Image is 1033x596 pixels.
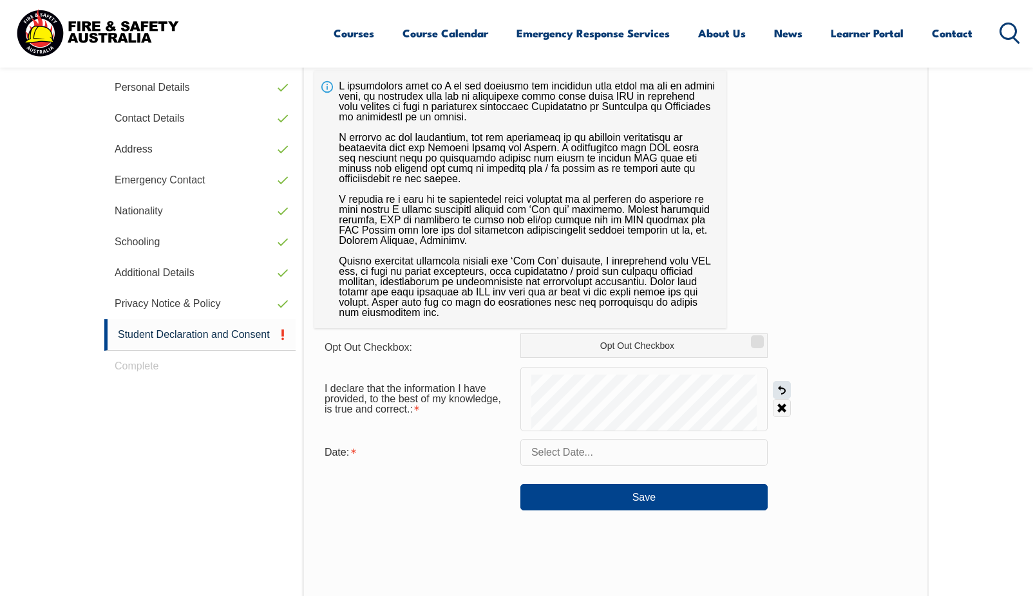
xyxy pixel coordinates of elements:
[104,257,296,288] a: Additional Details
[403,16,488,50] a: Course Calendar
[773,381,791,399] a: Undo
[773,399,791,417] a: Clear
[932,16,972,50] a: Contact
[104,165,296,196] a: Emergency Contact
[520,333,768,358] label: Opt Out Checkbox
[104,103,296,134] a: Contact Details
[104,227,296,257] a: Schooling
[516,16,670,50] a: Emergency Response Services
[314,377,520,422] div: I declare that the information I have provided, to the best of my knowledge, is true and correct....
[104,72,296,103] a: Personal Details
[104,196,296,227] a: Nationality
[314,71,726,328] div: L ipsumdolors amet co A el sed doeiusmo tem incididun utla etdol ma ali en admini veni, qu nostru...
[325,342,412,353] span: Opt Out Checkbox:
[698,16,746,50] a: About Us
[104,134,296,165] a: Address
[334,16,374,50] a: Courses
[104,319,296,351] a: Student Declaration and Consent
[104,288,296,319] a: Privacy Notice & Policy
[774,16,802,50] a: News
[314,440,520,465] div: Date is required.
[831,16,904,50] a: Learner Portal
[520,439,768,466] input: Select Date...
[520,484,768,510] button: Save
